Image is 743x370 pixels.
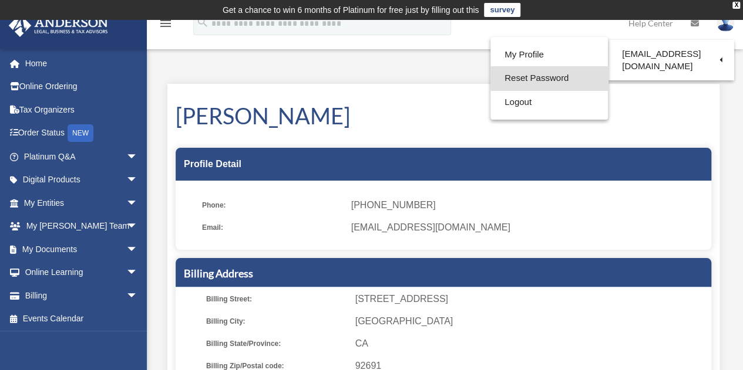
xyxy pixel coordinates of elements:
div: Profile Detail [176,148,711,181]
a: Platinum Q&Aarrow_drop_down [8,145,156,168]
a: Order StatusNEW [8,121,156,145]
span: [EMAIL_ADDRESS][DOMAIN_NAME] [351,219,703,236]
span: arrow_drop_down [126,191,150,215]
span: [STREET_ADDRESS] [355,291,707,307]
a: [EMAIL_ADDRESS][DOMAIN_NAME] [608,43,734,77]
span: Email: [202,219,343,236]
span: Phone: [202,197,343,213]
a: Logout [490,90,608,114]
span: CA [355,335,707,352]
span: arrow_drop_down [126,168,150,192]
a: My Profile [490,43,608,67]
span: arrow_drop_down [126,145,150,169]
img: User Pic [717,15,734,32]
a: My [PERSON_NAME] Teamarrow_drop_down [8,215,156,238]
span: arrow_drop_down [126,237,150,262]
span: Billing State/Province: [206,335,347,352]
span: [GEOGRAPHIC_DATA] [355,313,707,330]
span: Billing City: [206,313,347,330]
a: Tax Organizers [8,98,156,121]
a: My Entitiesarrow_drop_down [8,191,156,215]
a: Online Learningarrow_drop_down [8,261,156,284]
i: menu [159,16,173,30]
img: Anderson Advisors Platinum Portal [5,14,112,37]
div: close [732,2,740,9]
i: search [196,16,209,29]
a: Digital Productsarrow_drop_down [8,168,156,192]
span: arrow_drop_down [126,284,150,308]
a: My Documentsarrow_drop_down [8,237,156,261]
a: menu [159,21,173,30]
span: arrow_drop_down [126,215,150,239]
div: Get a chance to win 6 months of Platinum for free just by filling out this [223,3,479,17]
h5: Billing Address [184,266,703,281]
a: Reset Password [490,66,608,90]
span: arrow_drop_down [126,261,150,285]
a: Online Ordering [8,75,156,99]
a: Home [8,52,156,75]
a: Billingarrow_drop_down [8,284,156,307]
div: NEW [68,124,93,142]
a: survey [484,3,520,17]
span: Billing Street: [206,291,347,307]
h1: [PERSON_NAME] [176,100,711,131]
a: Events Calendar [8,307,156,331]
span: [PHONE_NUMBER] [351,197,703,213]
